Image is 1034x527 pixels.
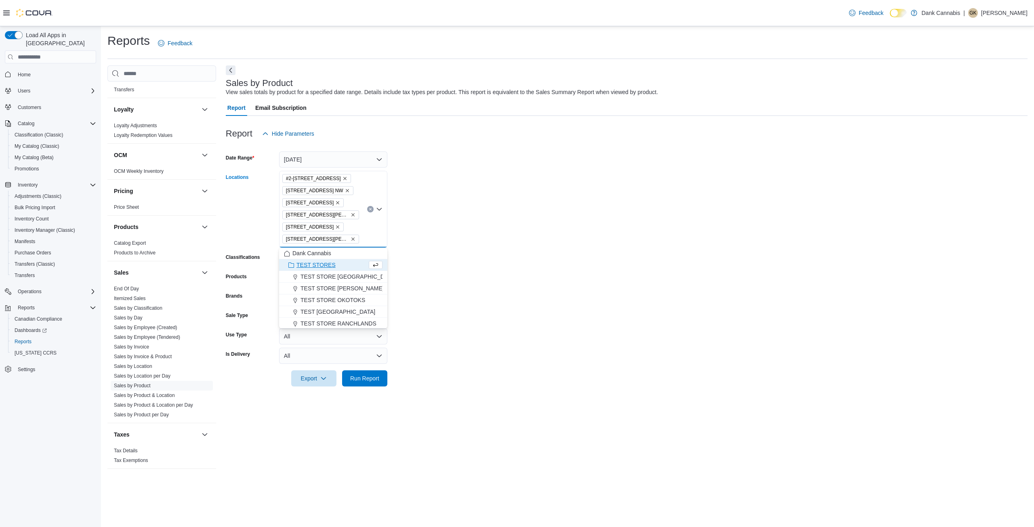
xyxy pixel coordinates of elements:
a: Price Sheet [114,204,139,210]
span: TEST [GEOGRAPHIC_DATA] [301,308,375,316]
button: [US_STATE] CCRS [8,347,99,359]
nav: Complex example [5,65,96,396]
span: Sales by Product & Location per Day [114,402,193,408]
span: Settings [15,364,96,374]
span: 1829 Ranchlands Blvd. NW [282,186,353,195]
span: Settings [18,366,35,373]
span: Inventory Count [15,216,49,222]
button: Inventory [2,179,99,191]
label: Date Range [226,155,254,161]
a: Bulk Pricing Import [11,203,59,212]
a: Inventory Manager (Classic) [11,225,78,235]
a: Customers [15,103,44,112]
label: Use Type [226,332,247,338]
label: Locations [226,174,249,181]
a: Adjustments (Classic) [11,191,65,201]
p: Dank Cannabis [921,8,960,18]
button: Remove 3412 3 Ave NW from selection in this group [335,225,340,229]
span: Itemized Sales [114,295,146,302]
a: Sales by Location per Day [114,373,170,379]
h3: Loyalty [114,105,134,113]
span: Manifests [11,237,96,246]
span: TEST STORE [GEOGRAPHIC_DATA] [301,273,396,281]
span: Reports [18,304,35,311]
span: Reports [15,303,96,313]
button: Adjustments (Classic) [8,191,99,202]
span: Sales by Invoice & Product [114,353,172,360]
a: Home [15,70,34,80]
span: Transfers (Classic) [11,259,96,269]
span: Home [15,69,96,79]
span: Classification (Classic) [15,132,63,138]
a: End Of Day [114,286,139,292]
button: Clear input [367,206,374,212]
div: View sales totals by product for a specified date range. Details include tax types per product. T... [226,88,658,97]
span: [STREET_ADDRESS][PERSON_NAME] [286,211,349,219]
button: Loyalty [200,105,210,114]
span: Transfers [15,272,35,279]
span: Sales by Product & Location [114,392,175,399]
span: 2-1603 62nd Ave SE [282,198,344,207]
div: Taxes [107,446,216,468]
label: Products [226,273,247,280]
span: Purchase Orders [15,250,51,256]
span: Transfers (Classic) [15,261,55,267]
a: Transfers [11,271,38,280]
span: Sales by Location [114,363,152,370]
button: Bulk Pricing Import [8,202,99,213]
span: Catalog [18,120,34,127]
span: TEST STORE [PERSON_NAME] [301,284,384,292]
span: Washington CCRS [11,348,96,358]
button: Reports [8,336,99,347]
button: Catalog [15,119,38,128]
button: Run Report [342,370,387,386]
a: Sales by Invoice & Product [114,354,172,359]
a: Dashboards [11,325,50,335]
span: #2-3525 26th Ave SE [282,174,351,183]
button: TEST [GEOGRAPHIC_DATA] [279,306,387,318]
button: All [279,348,387,364]
div: Choose from the following options [279,248,387,341]
button: TEST STORE OKOTOKS [279,294,387,306]
label: Brands [226,293,242,299]
button: My Catalog (Classic) [8,141,99,152]
span: Adjustments (Classic) [15,193,61,199]
a: Sales by Product [114,383,151,388]
a: Feedback [155,35,195,51]
button: TEST STORES [279,259,387,271]
span: Tax Exemptions [114,457,148,464]
button: Inventory [15,180,41,190]
button: Pricing [200,186,210,196]
span: Email Subscription [255,100,307,116]
button: Home [2,68,99,80]
h3: OCM [114,151,127,159]
span: Sales by Classification [114,305,162,311]
a: Dashboards [8,325,99,336]
a: Products to Archive [114,250,156,256]
span: Bulk Pricing Import [11,203,96,212]
span: Transfers [114,86,134,93]
input: Dark Mode [890,9,907,17]
a: Feedback [846,5,887,21]
span: GK [969,8,976,18]
span: OCM Weekly Inventory [114,168,164,174]
button: Loyalty [114,105,198,113]
span: Feedback [859,9,883,17]
button: Transfers [8,270,99,281]
a: Sales by Employee (Created) [114,325,177,330]
div: Loyalty [107,121,216,143]
span: Dashboards [11,325,96,335]
span: TEST STORE RANCHLANDS [301,319,376,328]
button: Remove #2-3525 26th Ave SE from selection in this group [343,176,347,181]
button: OCM [114,151,198,159]
a: Promotions [11,164,42,174]
a: Inventory Count [11,214,52,224]
button: Close list of options [376,206,382,212]
a: Manifests [11,237,38,246]
button: Operations [2,286,99,297]
span: Tax Details [114,447,138,454]
button: Hide Parameters [259,126,317,142]
button: Reports [2,302,99,313]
